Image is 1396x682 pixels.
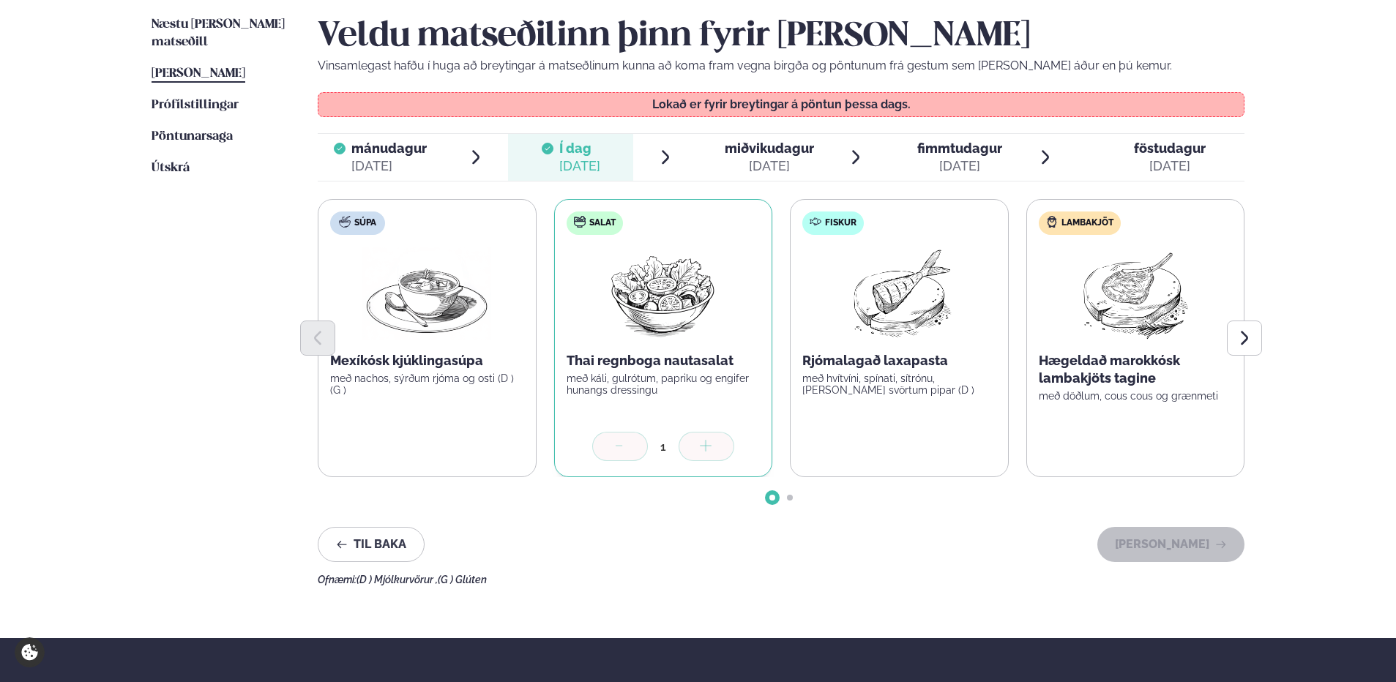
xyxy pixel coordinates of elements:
[152,97,239,114] a: Prófílstillingar
[152,130,233,143] span: Pöntunarsaga
[589,217,616,229] span: Salat
[802,372,996,396] p: með hvítvíni, spínati, sítrónu, [PERSON_NAME] svörtum pipar (D )
[318,16,1244,57] h2: Veldu matseðilinn þinn fyrir [PERSON_NAME]
[725,157,814,175] div: [DATE]
[152,162,190,174] span: Útskrá
[318,57,1244,75] p: Vinsamlegast hafðu í huga að breytingar á matseðlinum kunna að koma fram vegna birgða og pöntunum...
[152,99,239,111] span: Prófílstillingar
[351,157,427,175] div: [DATE]
[1227,321,1262,356] button: Next slide
[802,352,996,370] p: Rjómalagað laxapasta
[559,157,600,175] div: [DATE]
[362,247,491,340] img: Soup.png
[1134,157,1206,175] div: [DATE]
[300,321,335,356] button: Previous slide
[1061,217,1113,229] span: Lambakjöt
[152,128,233,146] a: Pöntunarsaga
[152,160,190,177] a: Útskrá
[152,65,245,83] a: [PERSON_NAME]
[1046,216,1058,228] img: Lamb.svg
[574,216,586,228] img: salad.svg
[769,495,775,501] span: Go to slide 1
[598,247,728,340] img: Salad.png
[351,140,427,156] span: mánudagur
[648,438,679,455] div: 1
[152,67,245,80] span: [PERSON_NAME]
[354,217,376,229] span: Súpa
[330,372,524,396] p: með nachos, sýrðum rjóma og osti (D ) (G )
[339,216,351,228] img: soup.svg
[725,140,814,156] span: miðvikudagur
[1097,527,1244,562] button: [PERSON_NAME]
[810,216,821,228] img: fish.svg
[835,247,964,340] img: Fish.png
[15,637,45,667] a: Cookie settings
[318,527,425,562] button: Til baka
[318,574,1244,585] div: Ofnæmi:
[152,18,285,48] span: Næstu [PERSON_NAME] matseðill
[357,574,438,585] span: (D ) Mjólkurvörur ,
[1039,352,1233,387] p: Hægeldað marokkósk lambakjöts tagine
[333,99,1230,110] p: Lokað er fyrir breytingar á pöntun þessa dags.
[1070,247,1200,340] img: Lamb-Meat.png
[917,157,1002,175] div: [DATE]
[567,372,761,396] p: með káli, gulrótum, papriku og engifer hunangs dressingu
[1134,140,1206,156] span: föstudagur
[825,217,856,229] span: Fiskur
[438,574,487,585] span: (G ) Glúten
[917,140,1002,156] span: fimmtudagur
[567,352,761,370] p: Thai regnboga nautasalat
[787,495,793,501] span: Go to slide 2
[152,16,288,51] a: Næstu [PERSON_NAME] matseðill
[1039,390,1233,402] p: með döðlum, cous cous og grænmeti
[330,352,524,370] p: Mexíkósk kjúklingasúpa
[559,140,600,157] span: Í dag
